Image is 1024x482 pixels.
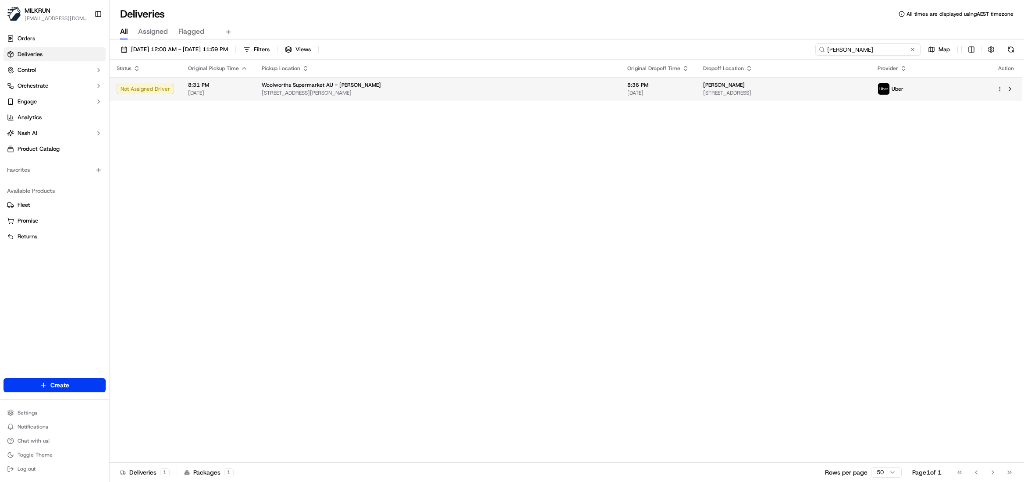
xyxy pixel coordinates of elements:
button: Create [4,378,106,392]
span: Woolworths Supermarket AU - [PERSON_NAME] [262,82,381,89]
button: Map [924,43,954,56]
span: [DATE] [627,89,689,96]
button: MILKRUN [25,6,50,15]
button: Returns [4,230,106,244]
span: Log out [18,465,36,472]
span: Analytics [18,113,42,121]
span: Fleet [18,201,30,209]
span: 8:31 PM [188,82,248,89]
span: Toggle Theme [18,451,53,458]
button: Fleet [4,198,106,212]
button: Settings [4,407,106,419]
div: Page 1 of 1 [912,468,942,477]
span: [STREET_ADDRESS] [703,89,864,96]
span: Filters [254,46,270,53]
span: All [120,26,128,37]
a: Product Catalog [4,142,106,156]
div: 1 [224,468,234,476]
span: Nash AI [18,129,37,137]
a: Promise [7,217,102,225]
span: Dropoff Location [703,65,744,72]
span: Provider [878,65,898,72]
span: [PERSON_NAME] [703,82,745,89]
h1: Deliveries [120,7,165,21]
button: Filters [239,43,274,56]
button: Chat with us! [4,435,106,447]
span: Create [50,381,69,390]
a: Returns [7,233,102,241]
span: Pickup Location [262,65,300,72]
img: uber-new-logo.jpeg [878,83,889,95]
span: [DATE] [188,89,248,96]
button: Notifications [4,421,106,433]
button: [DATE] 12:00 AM - [DATE] 11:59 PM [117,43,232,56]
a: Deliveries [4,47,106,61]
span: Promise [18,217,38,225]
div: Packages [184,468,234,477]
span: Returns [18,233,37,241]
span: All times are displayed using AEST timezone [907,11,1013,18]
span: 8:36 PM [627,82,689,89]
input: Type to search [815,43,921,56]
span: Orchestrate [18,82,48,90]
button: [EMAIL_ADDRESS][DOMAIN_NAME] [25,15,87,22]
span: Uber [892,85,903,92]
img: MILKRUN [7,7,21,21]
a: Fleet [7,201,102,209]
button: Refresh [1005,43,1017,56]
button: Orchestrate [4,79,106,93]
span: [DATE] 12:00 AM - [DATE] 11:59 PM [131,46,228,53]
span: Flagged [178,26,204,37]
span: Original Pickup Time [188,65,239,72]
span: Control [18,66,36,74]
div: 1 [160,468,170,476]
a: Orders [4,32,106,46]
span: Map [939,46,950,53]
span: Original Dropoff Time [627,65,680,72]
button: Promise [4,214,106,228]
button: Views [281,43,315,56]
span: Settings [18,409,37,416]
span: Deliveries [18,50,43,58]
button: Log out [4,463,106,475]
button: Nash AI [4,126,106,140]
span: Views [295,46,311,53]
div: Favorites [4,163,106,177]
span: Engage [18,98,37,106]
span: [STREET_ADDRESS][PERSON_NAME] [262,89,613,96]
span: Assigned [138,26,168,37]
div: Action [997,65,1015,72]
span: Status [117,65,132,72]
button: Control [4,63,106,77]
button: Engage [4,95,106,109]
div: Available Products [4,184,106,198]
button: MILKRUNMILKRUN[EMAIL_ADDRESS][DOMAIN_NAME] [4,4,91,25]
span: Orders [18,35,35,43]
button: Toggle Theme [4,449,106,461]
span: Notifications [18,423,48,430]
span: Product Catalog [18,145,60,153]
div: Deliveries [120,468,170,477]
span: Chat with us! [18,437,50,444]
a: Analytics [4,110,106,124]
p: Rows per page [825,468,868,477]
